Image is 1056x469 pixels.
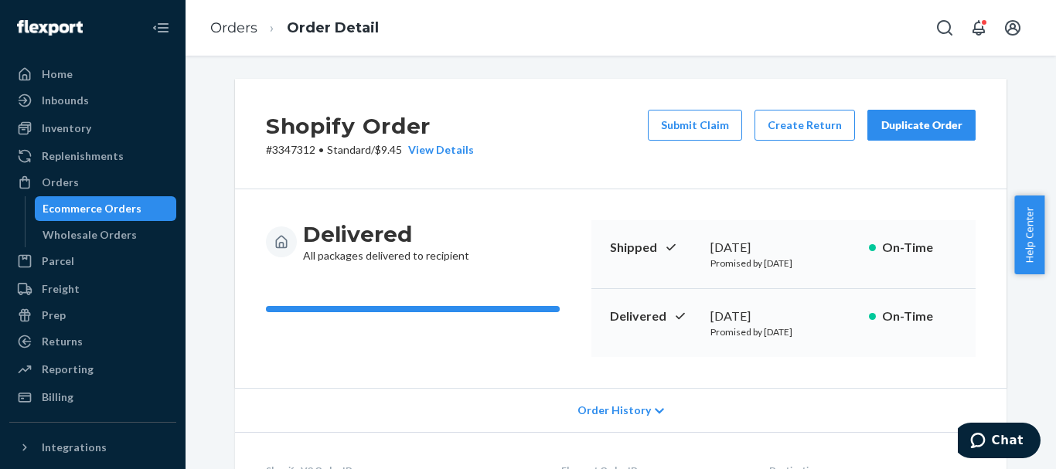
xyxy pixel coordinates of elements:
a: Wholesale Orders [35,223,177,247]
span: • [319,143,324,156]
div: Prep [42,308,66,323]
button: Close Navigation [145,12,176,43]
a: Prep [9,303,176,328]
div: Orders [42,175,79,190]
p: On-Time [882,308,957,325]
ol: breadcrumbs [198,5,391,51]
div: Reporting [42,362,94,377]
p: Delivered [610,308,698,325]
a: Orders [9,170,176,195]
button: Open account menu [997,12,1028,43]
button: Open Search Box [929,12,960,43]
div: Inbounds [42,93,89,108]
a: Reporting [9,357,176,382]
button: Duplicate Order [867,110,976,141]
div: Duplicate Order [881,117,962,133]
button: Help Center [1014,195,1044,274]
a: Returns [9,329,176,354]
p: On-Time [882,239,957,257]
h2: Shopify Order [266,110,474,142]
h3: Delivered [303,220,469,248]
span: Order History [577,403,651,418]
a: Orders [210,19,257,36]
button: Integrations [9,435,176,460]
a: Billing [9,385,176,410]
p: Promised by [DATE] [710,325,857,338]
a: Freight [9,277,176,301]
div: Home [42,66,73,82]
div: Returns [42,334,83,349]
p: Promised by [DATE] [710,257,857,270]
a: Replenishments [9,144,176,168]
span: Standard [327,143,371,156]
a: Inbounds [9,88,176,113]
div: Billing [42,389,73,405]
a: Order Detail [287,19,379,36]
button: Submit Claim [648,110,742,141]
div: Integrations [42,440,107,455]
p: Shipped [610,239,698,257]
button: View Details [402,142,474,158]
a: Parcel [9,249,176,274]
a: Ecommerce Orders [35,196,177,221]
p: # 3347312 / $9.45 [266,142,474,158]
div: [DATE] [710,308,857,325]
button: Create Return [755,110,855,141]
div: Wholesale Orders [43,227,137,243]
a: Home [9,62,176,87]
div: All packages delivered to recipient [303,220,469,263]
iframe: Opens a widget where you can chat to one of our agents [958,423,1041,461]
div: [DATE] [710,239,857,257]
div: Freight [42,281,80,297]
img: Flexport logo [17,20,83,36]
div: Parcel [42,253,74,269]
div: Inventory [42,121,91,136]
div: Ecommerce Orders [43,201,141,216]
button: Open notifications [963,12,994,43]
div: Replenishments [42,148,124,164]
a: Inventory [9,116,176,141]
